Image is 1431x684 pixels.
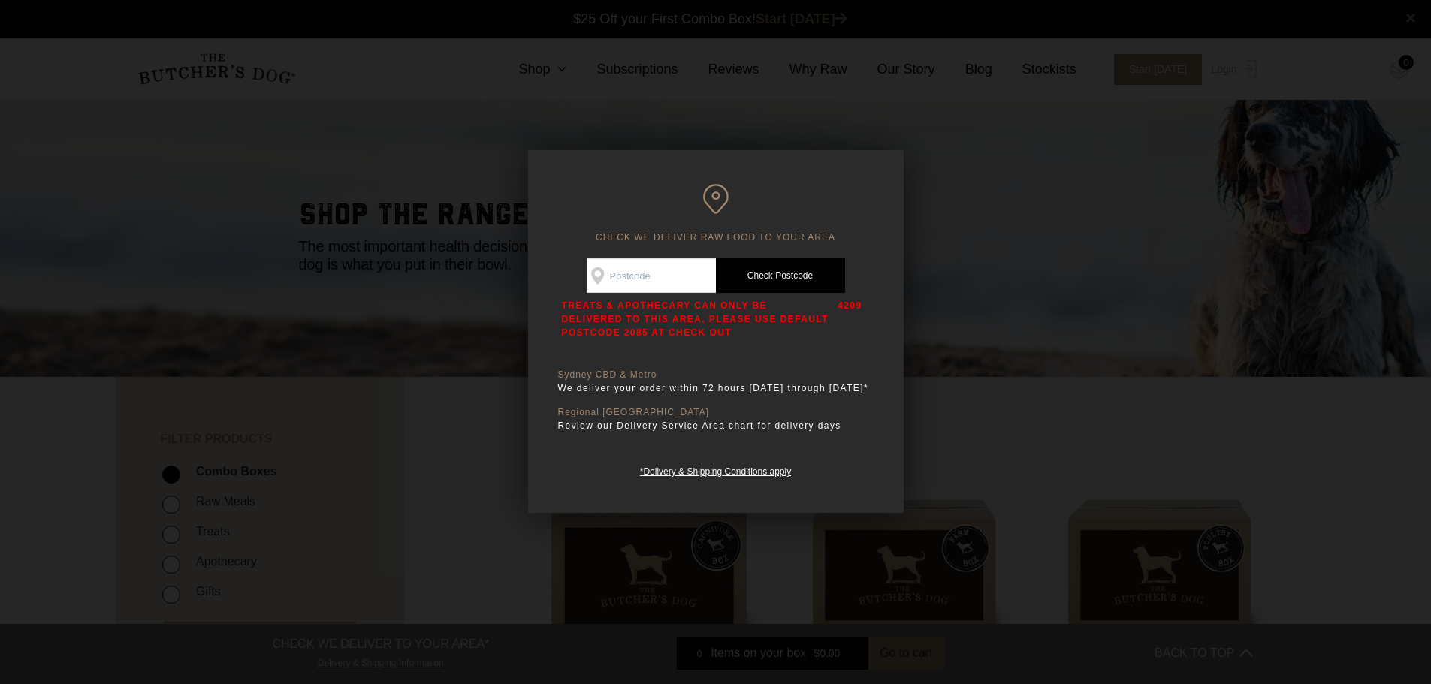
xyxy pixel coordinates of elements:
[562,299,831,339] p: TREATS & APOTHECARY CAN ONLY BE DELIVERED TO THIS AREA, PLEASE USE DEFAULT POSTCODE 2085 AT CHECK...
[558,407,874,418] p: Regional [GEOGRAPHIC_DATA]
[558,381,874,396] p: We deliver your order within 72 hours [DATE] through [DATE]*
[558,184,874,243] h6: CHECK WE DELIVER RAW FOOD TO YOUR AREA
[640,463,791,477] a: *Delivery & Shipping Conditions apply
[558,418,874,433] p: Review our Delivery Service Area chart for delivery days
[716,258,845,293] a: Check Postcode
[838,299,862,339] p: 4209
[558,369,874,381] p: Sydney CBD & Metro
[587,258,716,293] input: Postcode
